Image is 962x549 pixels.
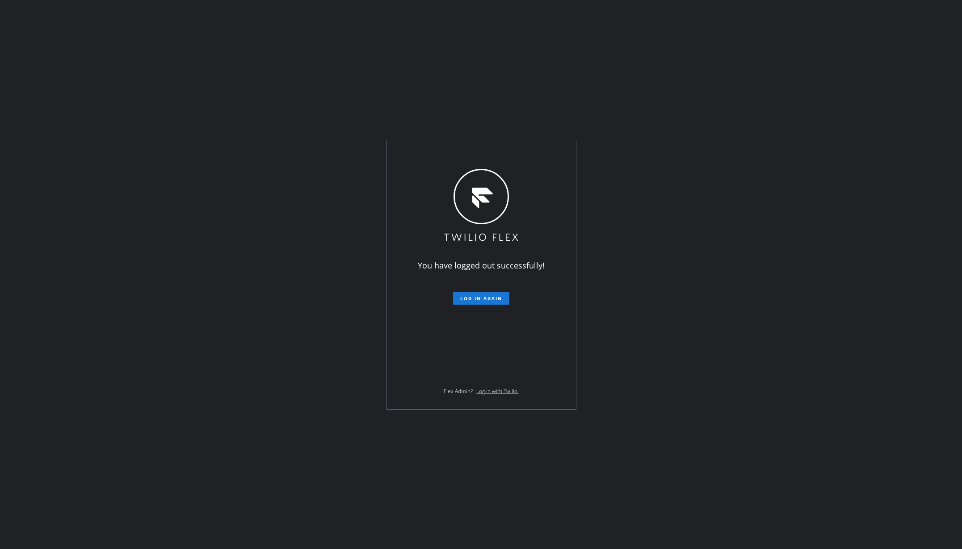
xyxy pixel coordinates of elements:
[444,387,473,395] span: Flex Admin?
[476,387,519,395] a: Log in with Twilio.
[418,260,545,271] span: You have logged out successfully!
[460,295,502,302] span: Log in again
[453,292,509,305] button: Log in again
